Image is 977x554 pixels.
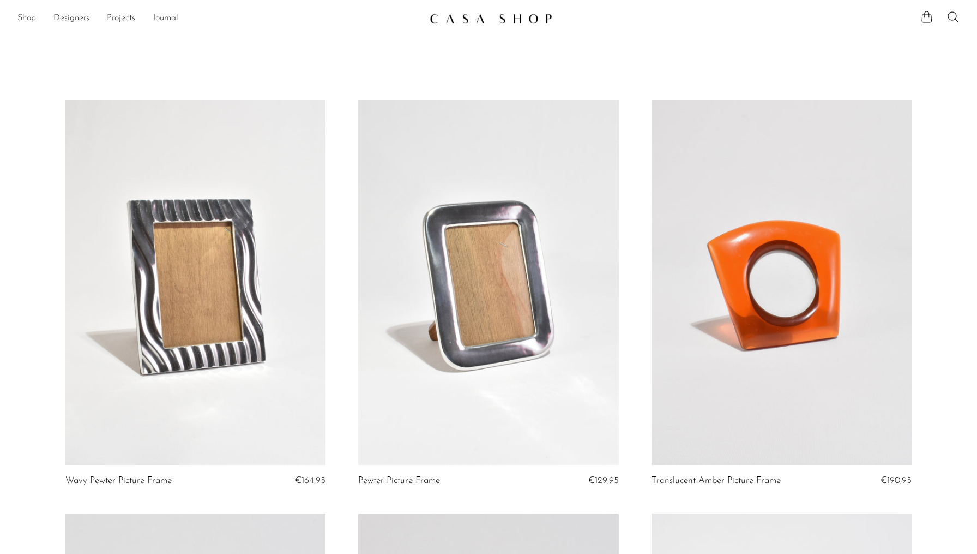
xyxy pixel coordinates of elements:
nav: Desktop navigation [17,9,421,28]
a: Shop [17,11,36,26]
a: Wavy Pewter Picture Frame [65,476,172,486]
a: Journal [153,11,178,26]
a: Designers [53,11,89,26]
span: €190,95 [880,476,912,485]
span: €164,95 [295,476,325,485]
a: Translucent Amber Picture Frame [652,476,781,486]
a: Projects [107,11,135,26]
a: Pewter Picture Frame [358,476,440,486]
span: €129,95 [588,476,619,485]
ul: NEW HEADER MENU [17,9,421,28]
